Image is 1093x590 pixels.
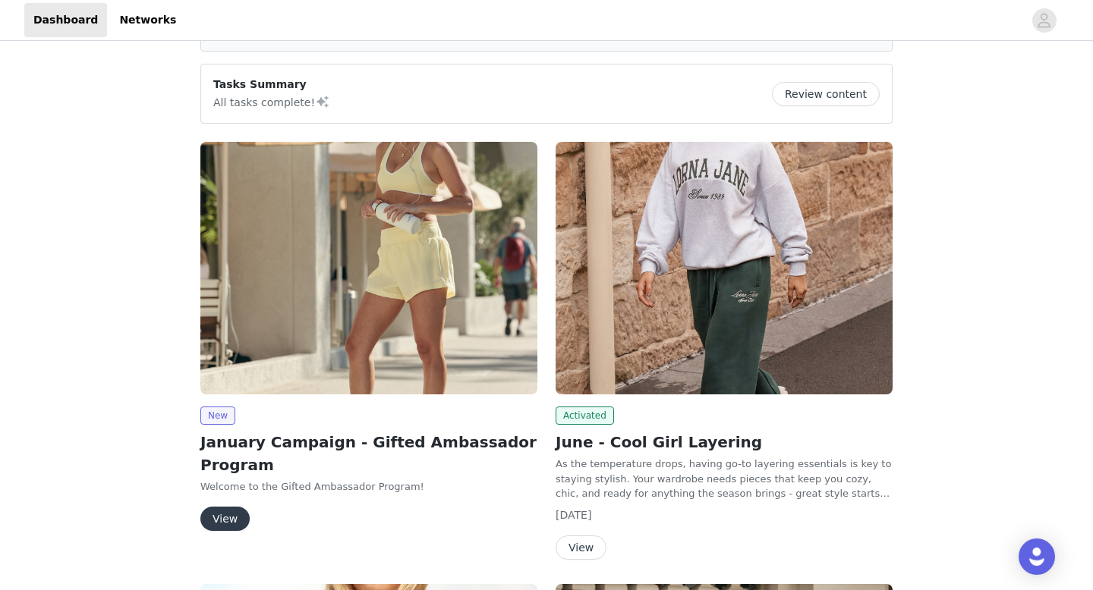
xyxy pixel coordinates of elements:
[556,458,891,514] span: As the temperature drops, having go-to layering essentials is key to staying stylish. Your wardro...
[772,82,880,106] button: Review content
[1037,8,1051,33] div: avatar
[200,507,250,531] button: View
[556,431,893,453] h2: June - Cool Girl Layering
[1019,538,1055,575] div: Open Intercom Messenger
[200,513,250,525] a: View
[556,509,591,521] span: [DATE]
[556,142,893,394] img: Lorna Jane AUS
[213,77,330,93] p: Tasks Summary
[556,406,614,425] span: Activated
[213,93,330,111] p: All tasks complete!
[556,535,606,560] button: View
[200,142,537,394] img: Lorna Jane AUS
[110,3,185,37] a: Networks
[200,479,537,494] p: Welcome to the Gifted Ambassador Program!
[556,542,606,554] a: View
[200,431,537,476] h2: January Campaign - Gifted Ambassador Program
[24,3,107,37] a: Dashboard
[200,406,235,425] span: New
